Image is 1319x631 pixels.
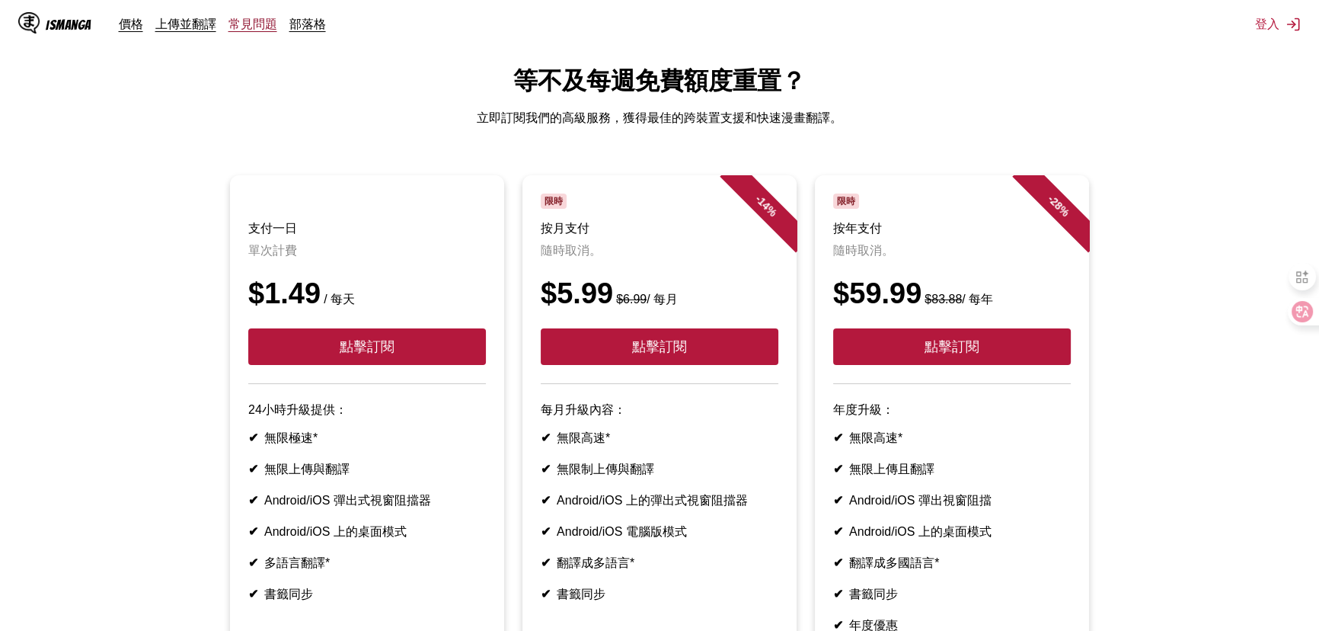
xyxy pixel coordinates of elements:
[833,462,1071,478] li: 無限上傳且翻譯
[921,293,993,306] small: / 每年
[541,556,551,569] b: ✔
[248,494,258,507] b: ✔
[541,462,778,478] li: 無限制上傳與翻譯
[541,556,778,572] li: 翻譯成多語言*
[833,588,843,601] b: ✔
[248,463,258,476] b: ✔
[541,277,778,310] div: $5.99
[248,277,486,310] div: $1.49
[833,494,843,507] b: ✔
[248,525,258,538] b: ✔
[833,587,1071,603] li: 書籤同步
[541,587,778,603] li: 書籤同步
[1013,160,1104,251] div: - 28 %
[155,16,216,31] a: 上傳並翻譯
[289,16,326,31] a: 部落格
[248,221,486,237] h3: 支付一日
[248,587,486,603] li: 書籤同步
[46,18,91,32] div: IsManga
[541,524,778,540] li: Android/iOS 電腦版模式
[833,402,1071,418] p: 年度升級：
[925,293,962,306] s: $83.88
[833,493,1071,509] li: Android/iOS 彈出視窗阻擋
[833,328,1071,365] button: 點擊訂閱
[228,16,277,31] a: 常見問題
[833,221,1071,237] h3: 按年支付
[1255,16,1301,33] button: 登入
[119,16,143,31] a: 價格
[248,588,258,601] b: ✔
[248,328,486,365] button: 點擊訂閱
[248,493,486,509] li: Android/iOS 彈出式視窗阻擋器
[541,494,551,507] b: ✔
[541,463,551,476] b: ✔
[248,556,486,572] li: 多語言翻譯*
[248,556,258,569] b: ✔
[321,293,355,306] small: / 每天
[18,12,40,34] img: IsManga Logo
[833,431,1071,447] li: 無限高速*
[541,525,551,538] b: ✔
[833,525,843,538] b: ✔
[248,402,486,418] p: 24小時升級提供：
[720,160,812,251] div: - 14 %
[613,293,678,306] small: / 每月
[833,524,1071,540] li: Android/iOS 上的桌面模式
[541,194,567,209] span: 限時
[248,243,486,259] p: 單次計費
[833,194,859,209] span: 限時
[833,243,1071,259] p: 隨時取消。
[833,556,843,569] b: ✔
[248,431,258,444] b: ✔
[541,402,778,418] p: 每月升級內容：
[541,588,551,601] b: ✔
[541,431,778,447] li: 無限高速*
[541,493,778,509] li: Android/iOS 上的彈出式視窗阻擋器
[541,243,778,259] p: 隨時取消。
[1285,17,1301,32] img: Sign out
[248,431,486,447] li: 無限極速*
[248,462,486,478] li: 無限上傳與翻譯
[18,12,119,37] a: IsManga LogoIsManga
[541,221,778,237] h3: 按月支付
[616,293,647,306] s: $6.99
[833,277,1071,310] div: $59.99
[833,431,843,444] b: ✔
[541,431,551,444] b: ✔
[12,111,1307,127] p: 立即訂閱我們的高級服務，獲得最佳的跨裝置支援和快速漫畫翻譯。
[12,65,1307,98] h1: 等不及每週免費額度重置？
[541,328,778,365] button: 點擊訂閱
[248,524,486,540] li: Android/iOS 上的桌面模式
[833,556,1071,572] li: 翻譯成多國語言*
[833,463,843,476] b: ✔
